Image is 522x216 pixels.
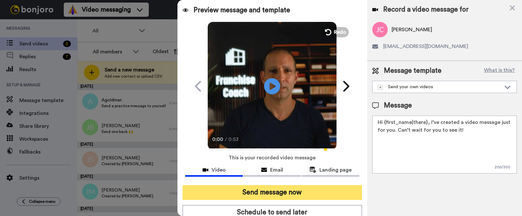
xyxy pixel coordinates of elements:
span: This is your recorded video message [229,151,316,165]
span: Email [270,166,283,174]
span: / [225,136,227,143]
textarea: Hi {first_name|there}, I’ve created a video message just for you. Can’t wait for you to see it! [372,116,517,174]
div: Send your own videos [378,84,501,90]
span: Landing page [319,166,352,174]
span: Video [212,166,226,174]
span: 0:53 [228,136,240,143]
button: What is this? [482,66,517,76]
img: demo-template.svg [378,85,383,90]
button: Send message now [183,185,362,200]
span: Message [384,101,412,110]
span: 0:00 [212,136,223,143]
span: Message template [384,66,441,76]
span: [EMAIL_ADDRESS][DOMAIN_NAME] [383,42,468,50]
